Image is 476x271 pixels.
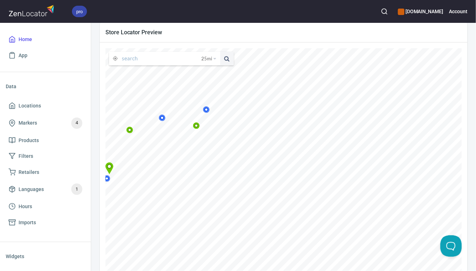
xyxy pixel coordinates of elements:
[19,119,37,127] span: Markers
[19,35,32,44] span: Home
[19,218,36,227] span: Imports
[19,152,33,161] span: Filters
[19,202,32,211] span: Hours
[398,9,404,15] button: color-CE600E
[6,199,85,215] a: Hours
[6,114,85,132] a: Markers4
[71,119,82,127] span: 4
[19,185,44,194] span: Languages
[201,52,212,65] span: 25 mi
[19,136,39,145] span: Products
[19,101,41,110] span: Locations
[105,29,462,36] span: Store Locator Preview
[6,98,85,114] a: Locations
[6,248,85,265] li: Widgets
[9,3,56,18] img: zenlocator
[122,52,201,65] input: search
[71,185,82,194] span: 1
[6,78,85,95] li: Data
[72,6,87,17] div: pro
[6,132,85,149] a: Products
[6,31,85,47] a: Home
[6,47,85,64] a: App
[398,7,443,15] h6: [DOMAIN_NAME]
[449,4,467,19] button: Account
[449,7,467,15] h6: Account
[19,51,27,60] span: App
[6,148,85,164] a: Filters
[19,168,39,177] span: Retailers
[440,235,462,257] iframe: Help Scout Beacon - Open
[6,164,85,180] a: Retailers
[6,215,85,231] a: Imports
[72,8,87,15] span: pro
[6,180,85,199] a: Languages1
